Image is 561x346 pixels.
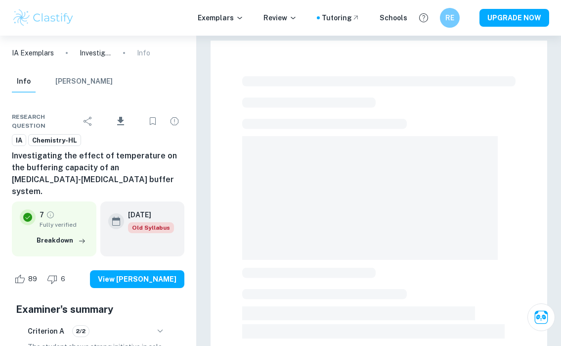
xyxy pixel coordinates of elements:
[12,48,54,58] a: IA Exemplars
[128,209,166,220] h6: [DATE]
[137,48,150,58] p: Info
[128,222,174,233] span: Old Syllabus
[444,12,456,23] h6: RE
[29,136,81,146] span: Chemistry-HL
[198,12,244,23] p: Exemplars
[12,150,184,198] h6: Investigating the effect of temperature on the buffering capacity of an [MEDICAL_DATA]-[MEDICAL_D...
[28,326,64,337] h6: Criterion A
[12,271,43,287] div: Like
[100,108,141,134] div: Download
[46,210,55,219] a: Grade fully verified
[12,71,36,93] button: Info
[12,134,26,147] a: IA
[44,271,71,287] div: Dislike
[23,274,43,284] span: 89
[263,12,297,23] p: Review
[55,71,113,93] button: [PERSON_NAME]
[322,12,360,23] a: Tutoring
[40,209,44,220] p: 7
[165,111,184,131] div: Report issue
[479,9,549,27] button: UPGRADE NOW
[40,220,88,229] span: Fully verified
[12,8,75,28] img: Clastify logo
[12,136,26,146] span: IA
[143,111,163,131] div: Bookmark
[28,134,81,147] a: Chemistry-HL
[440,8,460,28] button: RE
[73,327,89,336] span: 2/2
[16,302,180,317] h5: Examiner's summary
[128,222,174,233] div: Starting from the May 2025 session, the Chemistry IA requirements have changed. It's OK to refer ...
[90,270,184,288] button: View [PERSON_NAME]
[415,9,432,26] button: Help and Feedback
[527,303,555,331] button: Ask Clai
[380,12,407,23] a: Schools
[80,48,111,58] p: Investigating the effect of temperature on the buffering capacity of an [MEDICAL_DATA]-[MEDICAL_D...
[12,112,78,130] span: Research question
[78,111,98,131] div: Share
[34,233,88,248] button: Breakdown
[55,274,71,284] span: 6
